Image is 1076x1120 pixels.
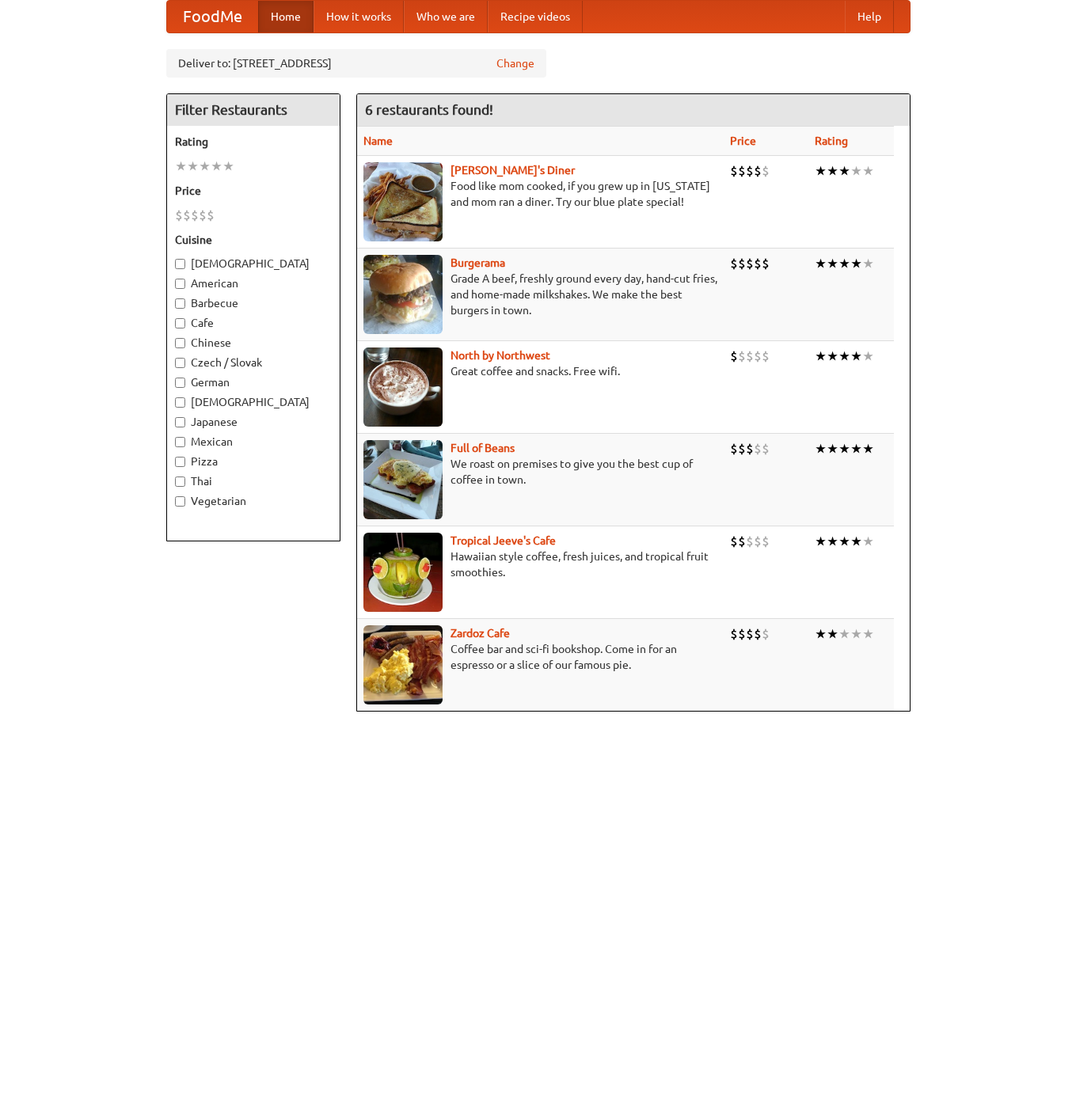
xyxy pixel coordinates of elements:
[451,442,515,454] a: Full of Beans
[862,162,874,180] li: ★
[363,162,443,241] img: sallys.jpg
[363,271,717,318] p: Grade A beef, freshly ground every day, hand-cut fries, and home-made milkshakes. We make the bes...
[815,533,827,550] li: ★
[827,255,838,272] li: ★
[827,162,838,180] li: ★
[738,625,746,643] li: $
[762,162,770,180] li: $
[862,255,874,272] li: ★
[730,135,756,147] a: Price
[191,207,199,224] li: $
[862,347,874,365] li: ★
[363,456,717,488] p: We roast on premises to give you the best cup of coffee in town.
[451,349,550,362] a: North by Northwest
[738,347,746,365] li: $
[363,347,443,427] img: north.jpg
[363,625,443,704] img: zardoz.jpg
[451,256,505,269] a: Burgerama
[862,440,874,457] li: ★
[199,158,211,175] li: ★
[175,279,185,289] input: American
[862,625,874,643] li: ★
[175,295,332,311] label: Barbecue
[175,496,185,507] input: Vegetarian
[754,440,762,457] li: $
[850,347,862,365] li: ★
[838,533,850,550] li: ★
[850,625,862,643] li: ★
[363,363,717,379] p: Great coffee and snacks. Free wifi.
[827,440,838,457] li: ★
[738,440,746,457] li: $
[738,533,746,550] li: $
[175,414,332,430] label: Japanese
[363,533,443,612] img: jeeves.jpg
[496,55,534,71] a: Change
[746,255,754,272] li: $
[211,158,222,175] li: ★
[175,298,185,309] input: Barbecue
[175,256,332,271] label: [DEMOGRAPHIC_DATA]
[175,355,332,370] label: Czech / Slovak
[827,347,838,365] li: ★
[762,255,770,272] li: $
[365,102,493,117] ng-pluralize: 6 restaurants found!
[175,457,185,467] input: Pizza
[850,162,862,180] li: ★
[175,397,185,408] input: [DEMOGRAPHIC_DATA]
[850,255,862,272] li: ★
[730,533,738,550] li: $
[451,627,510,640] a: Zardoz Cafe
[730,440,738,457] li: $
[451,164,575,177] a: [PERSON_NAME]'s Diner
[754,162,762,180] li: $
[363,255,443,334] img: burgerama.jpg
[746,347,754,365] li: $
[730,625,738,643] li: $
[730,347,738,365] li: $
[815,135,848,147] a: Rating
[175,473,332,489] label: Thai
[488,1,583,32] a: Recipe videos
[363,549,717,580] p: Hawaiian style coffee, fresh juices, and tropical fruit smoothies.
[175,259,185,269] input: [DEMOGRAPHIC_DATA]
[363,135,393,147] a: Name
[827,625,838,643] li: ★
[815,440,827,457] li: ★
[175,207,183,224] li: $
[175,437,185,447] input: Mexican
[175,318,185,328] input: Cafe
[754,625,762,643] li: $
[363,178,717,210] p: Food like mom cooked, if you grew up in [US_STATE] and mom ran a diner. Try our blue plate special!
[451,534,556,547] b: Tropical Jeeve's Cafe
[363,641,717,673] p: Coffee bar and sci-fi bookshop. Come in for an espresso or a slice of our famous pie.
[738,255,746,272] li: $
[754,347,762,365] li: $
[175,374,332,390] label: German
[363,440,443,519] img: beans.jpg
[258,1,314,32] a: Home
[175,335,332,351] label: Chinese
[762,440,770,457] li: $
[175,275,332,291] label: American
[762,625,770,643] li: $
[166,49,546,78] div: Deliver to: [STREET_ADDRESS]
[175,232,332,248] h5: Cuisine
[187,158,199,175] li: ★
[838,255,850,272] li: ★
[175,493,332,509] label: Vegetarian
[762,533,770,550] li: $
[845,1,894,32] a: Help
[862,533,874,550] li: ★
[183,207,191,224] li: $
[175,158,187,175] li: ★
[175,394,332,410] label: [DEMOGRAPHIC_DATA]
[762,347,770,365] li: $
[838,347,850,365] li: ★
[746,440,754,457] li: $
[850,440,862,457] li: ★
[167,94,340,126] h4: Filter Restaurants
